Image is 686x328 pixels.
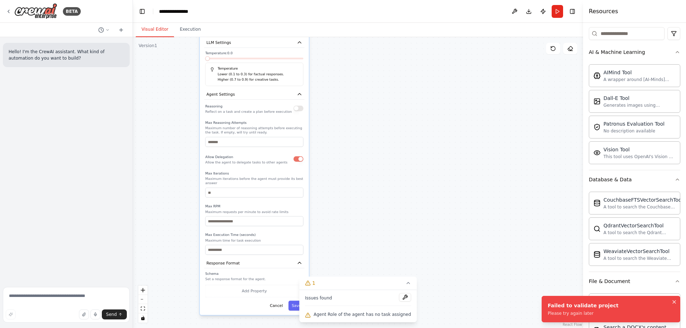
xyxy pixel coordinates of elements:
[218,72,299,77] p: Lower (0.1 to 0.3) for factual responses.
[95,26,113,34] button: Switch to previous chat
[137,6,147,16] button: Hide left sidebar
[603,95,676,102] div: Dall-E Tool
[102,309,127,319] button: Send
[205,110,292,114] p: Reflect on a task and create a plan before execution
[267,301,286,311] button: Cancel
[288,301,304,311] button: Save
[205,160,288,164] p: Allow the agent to delegate tasks to other agents
[603,196,683,203] div: CouchbaseFTSVectorSearchTool
[589,176,632,183] div: Database & Data
[138,295,148,304] button: zoom out
[603,146,676,153] div: Vision Tool
[115,26,127,34] button: Start a new chat
[205,105,223,109] span: Reasoning
[205,155,233,159] span: Allow Delegation
[205,285,304,297] button: Add Property
[218,77,299,82] p: Higher (0.7 to 0.9) for creative tasks.
[205,171,304,175] label: Max Iterations
[205,126,304,135] p: Maximum number of reasoning attempts before executing the task. If empty, will try until ready.
[603,120,665,127] div: Patronus Evaluation Tool
[138,313,148,323] button: toggle interactivity
[589,7,618,16] h4: Resources
[205,233,304,237] label: Max Execution Time (seconds)
[603,248,676,255] div: WeaviateVectorSearchTool
[14,3,57,19] img: Logo
[589,61,680,170] div: AI & Machine Learning
[603,256,676,261] div: A tool to search the Weaviate database for relevant information on internal documents.
[603,102,676,108] div: Generates images using OpenAI's Dall-E model.
[205,120,304,125] label: Max Reasoning Attempts
[593,72,601,79] img: AIMindTool
[204,37,304,48] button: LLM Settings
[603,222,676,229] div: QdrantVectorSearchTool
[210,66,299,70] h5: Temperature
[314,312,411,317] span: Agent Role of the agent has no task assigned
[593,123,601,131] img: PatronusEvalTool
[593,149,601,156] img: VisionTool
[205,272,304,276] label: Schema
[567,6,577,16] button: Hide right sidebar
[312,279,315,287] span: 1
[139,43,157,49] div: Version 1
[9,49,124,61] p: Hello! I'm the CrewAI assistant. What kind of automation do you want to build?
[305,295,332,301] span: Issues found
[138,286,148,323] div: React Flow controls
[589,170,680,189] button: Database & Data
[204,258,304,268] button: Response Format
[79,309,89,319] button: Upload files
[603,204,683,210] div: A tool to search the Couchbase database for relevant information on internal documents.
[207,91,235,97] span: Agent Settings
[205,177,304,186] p: Maximum iterations before the agent must provide its best answer
[106,312,117,317] span: Send
[589,49,645,56] div: AI & Machine Learning
[63,7,81,16] div: BETA
[603,128,665,134] div: No description available
[603,230,676,236] div: A tool to search the Qdrant database for relevant information on internal documents.
[589,278,630,285] div: File & Document
[593,225,601,232] img: QdrantVectorSearchTool
[548,311,618,316] div: Please try again later
[548,302,618,309] div: Failed to validate project
[207,260,240,266] span: Response Format
[593,251,601,258] img: WeaviateVectorSearchTool
[205,277,304,281] p: Set a response format for the agent.
[159,8,195,15] nav: breadcrumb
[603,69,676,76] div: AIMind Tool
[603,77,676,82] div: A wrapper around [AI-Minds]([URL][DOMAIN_NAME]). Useful for when you need answers to questions fr...
[589,272,680,291] button: File & Document
[6,309,16,319] button: Improve this prompt
[174,22,207,37] button: Execution
[593,98,601,105] img: DallETool
[589,189,680,272] div: Database & Data
[205,210,304,214] p: Maximum requests per minute to avoid rate limits
[299,277,417,290] button: 1
[205,204,304,208] label: Max RPM
[136,22,174,37] button: Visual Editor
[204,89,304,100] button: Agent Settings
[207,40,231,45] span: LLM Settings
[589,43,680,61] button: AI & Machine Learning
[138,286,148,295] button: zoom in
[205,238,304,242] p: Maximum time for task execution
[90,309,100,319] button: Click to speak your automation idea
[205,51,233,55] span: Temperature: 0.0
[138,304,148,313] button: fit view
[603,154,676,160] div: This tool uses OpenAI's Vision API to describe the contents of an image.
[593,200,601,207] img: CouchbaseFTSVectorSearchTool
